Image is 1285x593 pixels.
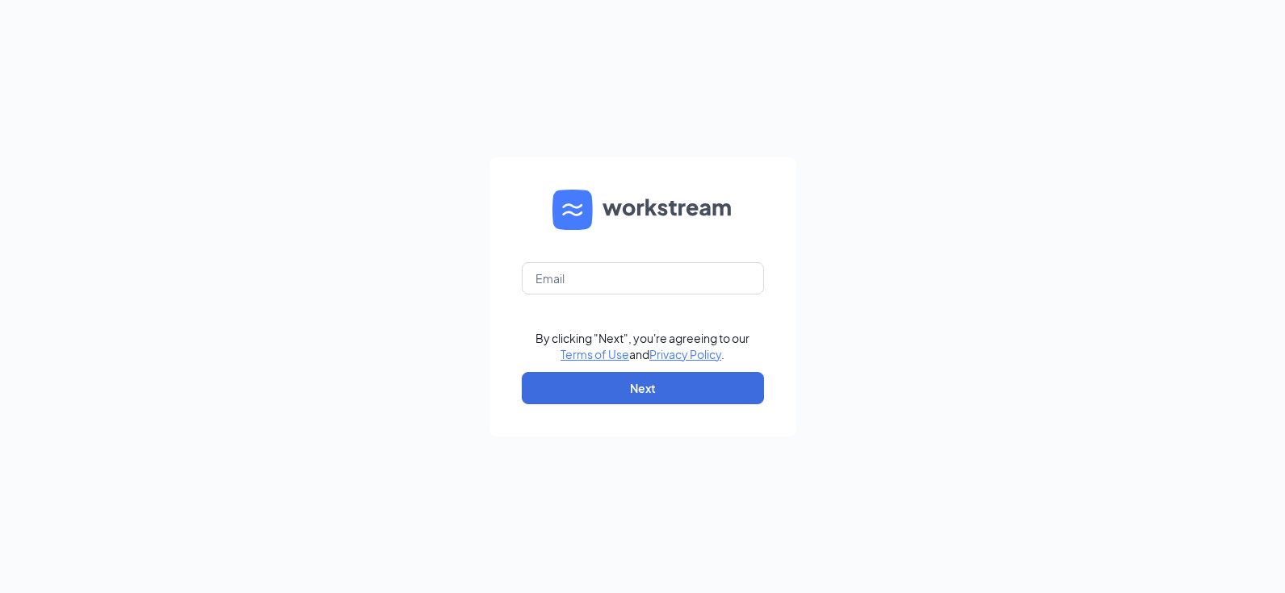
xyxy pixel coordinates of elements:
a: Privacy Policy [649,347,721,361]
div: By clicking "Next", you're agreeing to our and . [535,330,750,362]
a: Terms of Use [561,347,629,361]
input: Email [522,262,764,294]
img: WS logo and Workstream text [552,190,733,230]
button: Next [522,372,764,404]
